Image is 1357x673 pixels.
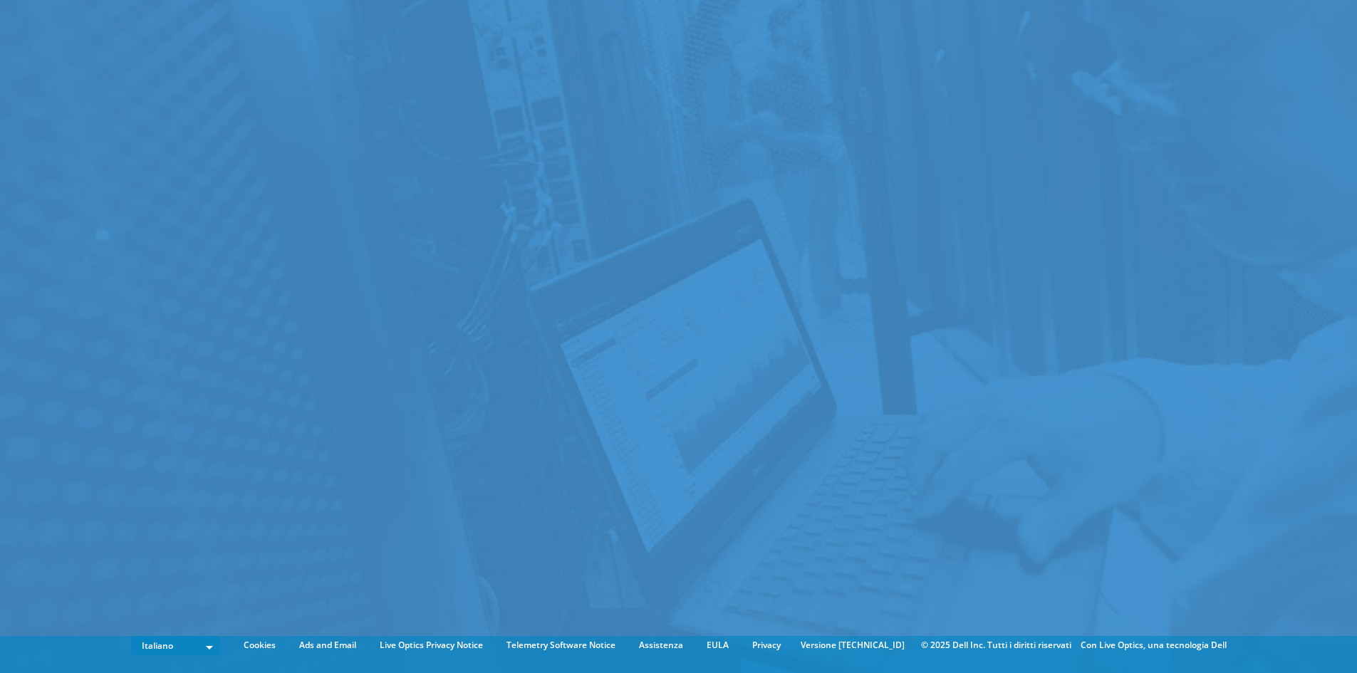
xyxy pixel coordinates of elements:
li: Con Live Optics, una tecnologia Dell [1081,637,1227,653]
a: Assistenza [628,637,694,653]
a: Ads and Email [288,637,367,653]
a: Telemetry Software Notice [496,637,626,653]
a: Privacy [742,637,791,653]
li: © 2025 Dell Inc. Tutti i diritti riservati [914,637,1078,653]
a: Cookies [233,637,286,653]
li: Versione [TECHNICAL_ID] [794,637,912,653]
a: EULA [696,637,739,653]
a: Live Optics Privacy Notice [369,637,494,653]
